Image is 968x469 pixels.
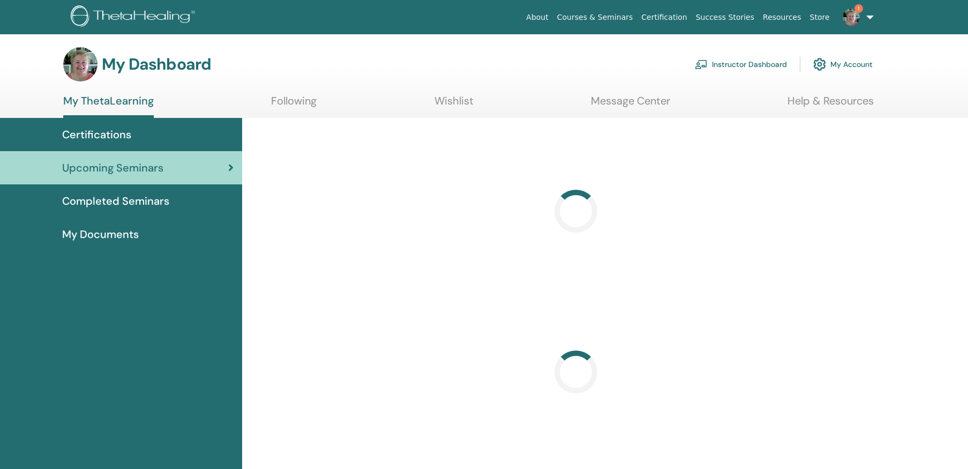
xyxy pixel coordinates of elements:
img: chalkboard-teacher.svg [695,59,708,69]
h3: My Dashboard [102,55,211,74]
a: My Account [813,53,873,76]
a: Store [806,8,834,27]
a: Instructor Dashboard [695,53,787,76]
a: My ThetaLearning [63,94,154,118]
a: Wishlist [434,94,474,115]
span: My Documents [62,226,139,242]
a: Certification [637,8,691,27]
img: cog.svg [813,55,826,73]
a: Following [271,94,317,115]
a: About [522,8,552,27]
img: logo.png [71,5,199,29]
span: Upcoming Seminars [62,160,163,176]
a: Success Stories [692,8,759,27]
a: Help & Resources [787,94,874,115]
a: Courses & Seminars [553,8,637,27]
img: default.png [843,9,860,26]
span: Certifications [62,126,131,143]
span: 1 [854,4,863,13]
img: default.png [63,47,97,81]
a: Message Center [591,94,670,115]
span: Completed Seminars [62,193,169,209]
a: Resources [759,8,806,27]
